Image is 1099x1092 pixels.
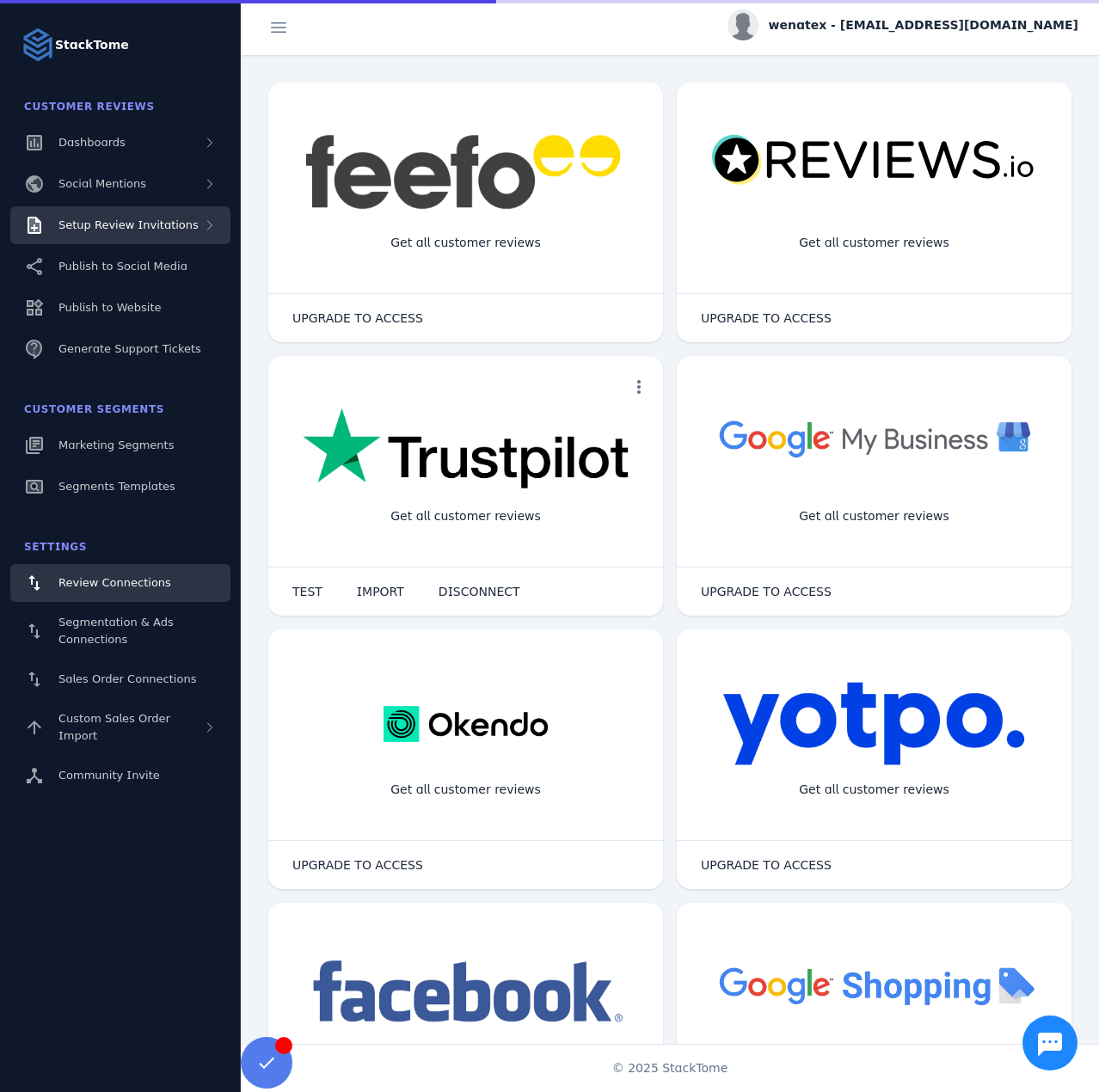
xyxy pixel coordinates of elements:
[701,859,832,871] span: UPGRADE TO ACCESS
[58,301,161,314] span: Publish to Website
[722,681,1026,767] img: yotpo.png
[684,301,849,335] button: UPGRADE TO ACCESS
[769,16,1078,34] span: wenatex - [EMAIL_ADDRESS][DOMAIN_NAME]
[711,408,1037,469] img: googlebusiness.png
[728,9,1078,40] button: wenatex - [EMAIL_ADDRESS][DOMAIN_NAME]
[58,439,174,451] span: Marketing Segments
[55,36,129,54] strong: StackTome
[711,134,1037,187] img: reviewsio.svg
[785,494,963,539] div: Get all customer reviews
[58,576,171,589] span: Review Connections
[377,220,555,266] div: Get all customer reviews
[292,586,322,598] span: TEST
[303,408,629,492] img: trustpilot.png
[58,480,175,493] span: Segments Templates
[728,9,758,40] img: profile.jpg
[58,136,126,149] span: Dashboards
[58,260,187,273] span: Publish to Social Media
[303,954,629,1031] img: facebook.png
[377,767,555,813] div: Get all customer reviews
[785,767,963,813] div: Get all customer reviews
[275,301,440,335] button: UPGRADE TO ACCESS
[58,616,174,646] span: Segmentation & Ads Connections
[275,574,340,609] button: TEST
[10,248,230,285] a: Publish to Social Media
[340,574,421,609] button: IMPORT
[10,289,230,327] a: Publish to Website
[58,342,201,355] span: Generate Support Tickets
[711,954,1037,1015] img: googleshopping.png
[684,848,849,882] button: UPGRADE TO ACCESS
[612,1059,728,1077] span: © 2025 StackTome
[10,564,230,602] a: Review Connections
[58,769,160,782] span: Community Invite
[785,220,963,266] div: Get all customer reviews
[701,312,832,324] span: UPGRADE TO ACCESS
[275,848,440,882] button: UPGRADE TO ACCESS
[10,468,230,506] a: Segments Templates
[10,426,230,464] a: Marketing Segments
[58,712,170,742] span: Custom Sales Order Import
[701,586,832,598] span: UPGRADE TO ACCESS
[622,370,656,404] button: more
[58,177,146,190] span: Social Mentions
[10,757,230,794] a: Community Invite
[772,1040,975,1086] div: Import Products from Google
[439,586,520,598] span: DISCONNECT
[303,134,629,210] img: feefo.png
[10,660,230,698] a: Sales Order Connections
[421,574,537,609] button: DISCONNECT
[24,403,164,415] span: Customer Segments
[24,541,87,553] span: Settings
[292,859,423,871] span: UPGRADE TO ACCESS
[10,605,230,657] a: Segmentation & Ads Connections
[58,672,196,685] span: Sales Order Connections
[292,312,423,324] span: UPGRADE TO ACCESS
[384,681,548,767] img: okendo.webp
[21,28,55,62] img: Logo image
[377,494,555,539] div: Get all customer reviews
[24,101,155,113] span: Customer Reviews
[10,330,230,368] a: Generate Support Tickets
[684,574,849,609] button: UPGRADE TO ACCESS
[357,586,404,598] span: IMPORT
[58,218,199,231] span: Setup Review Invitations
